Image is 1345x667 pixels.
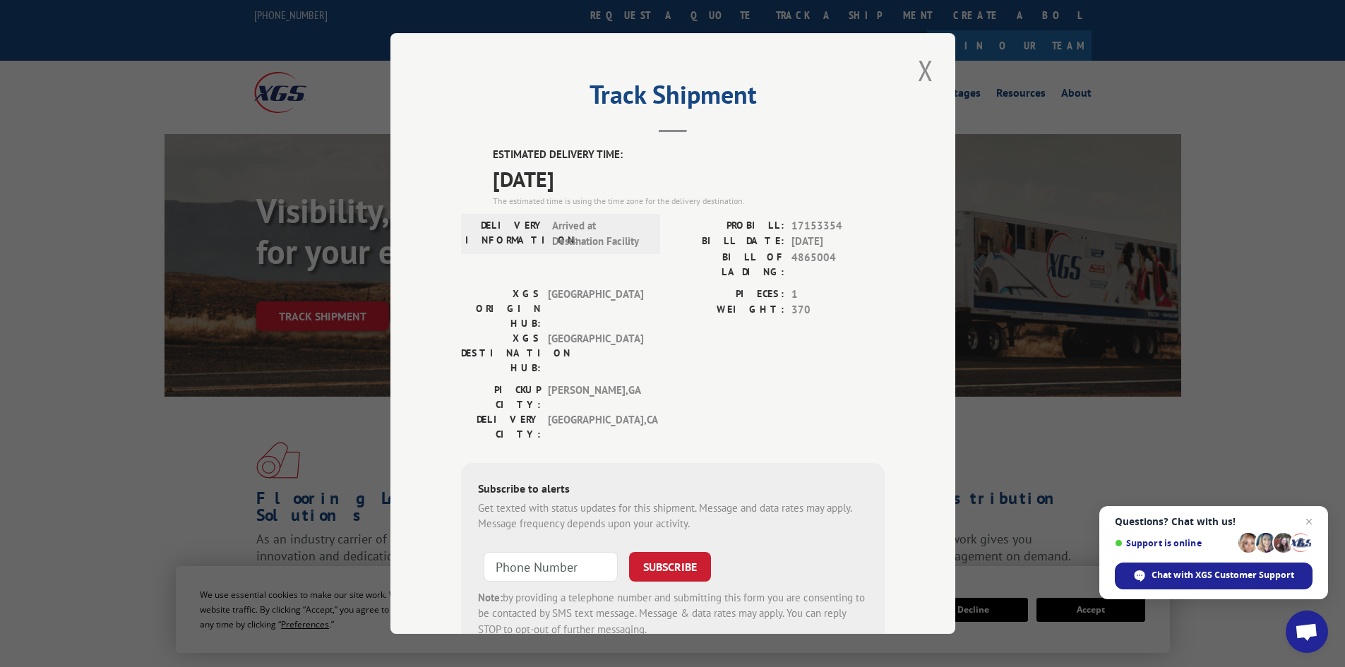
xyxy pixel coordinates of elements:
[461,383,541,412] label: PICKUP CITY:
[461,287,541,331] label: XGS ORIGIN HUB:
[673,302,784,318] label: WEIGHT:
[478,590,868,638] div: by providing a telephone number and submitting this form you are consenting to be contacted by SM...
[493,163,885,195] span: [DATE]
[914,51,938,90] button: Close modal
[791,234,885,250] span: [DATE]
[548,412,643,442] span: [GEOGRAPHIC_DATA] , CA
[465,218,545,250] label: DELIVERY INFORMATION:
[461,412,541,442] label: DELIVERY CITY:
[673,218,784,234] label: PROBILL:
[484,552,618,582] input: Phone Number
[673,250,784,280] label: BILL OF LADING:
[461,331,541,375] label: XGS DESTINATION HUB:
[791,302,885,318] span: 370
[548,383,643,412] span: [PERSON_NAME] , GA
[478,480,868,500] div: Subscribe to alerts
[1152,569,1294,582] span: Chat with XGS Customer Support
[461,85,885,112] h2: Track Shipment
[791,250,885,280] span: 4865004
[791,287,885,303] span: 1
[673,287,784,303] label: PIECES:
[478,500,868,532] div: Get texted with status updates for this shipment. Message and data rates may apply. Message frequ...
[673,234,784,250] label: BILL DATE:
[478,591,503,604] strong: Note:
[1115,538,1233,548] span: Support is online
[1115,563,1313,589] span: Chat with XGS Customer Support
[548,331,643,375] span: [GEOGRAPHIC_DATA]
[1115,516,1313,527] span: Questions? Chat with us!
[493,147,885,163] label: ESTIMATED DELIVERY TIME:
[548,287,643,331] span: [GEOGRAPHIC_DATA]
[552,218,647,250] span: Arrived at Destination Facility
[629,552,711,582] button: SUBSCRIBE
[493,195,885,208] div: The estimated time is using the time zone for the delivery destination.
[791,218,885,234] span: 17153354
[1286,611,1328,653] a: Open chat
